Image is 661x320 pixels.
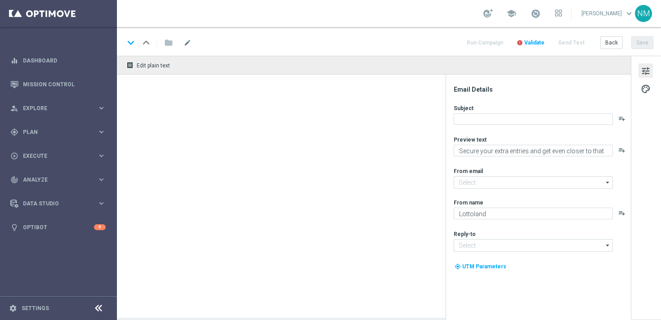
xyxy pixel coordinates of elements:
span: Plan [23,129,97,135]
span: Execute [23,153,97,159]
i: play_circle_outline [10,152,18,160]
i: arrow_drop_down [603,177,612,188]
div: Dashboard [10,49,106,72]
a: Mission Control [23,72,106,96]
span: Edit plain text [137,62,170,69]
input: Select [454,176,613,189]
a: Dashboard [23,49,106,72]
i: keyboard_arrow_down [124,36,138,49]
i: person_search [10,104,18,112]
button: gps_fixed Plan keyboard_arrow_right [10,129,106,136]
i: keyboard_arrow_right [97,199,106,208]
i: keyboard_arrow_right [97,128,106,136]
div: Mission Control [10,72,106,96]
label: Preview text [454,136,487,143]
span: palette [641,83,651,95]
button: Data Studio keyboard_arrow_right [10,200,106,207]
i: receipt [126,62,134,69]
div: 4 [94,224,106,230]
div: Email Details [454,85,630,93]
span: Explore [23,106,97,111]
button: Back [600,36,623,49]
span: school [506,9,516,18]
i: settings [9,304,17,312]
span: UTM Parameters [462,263,506,270]
div: Optibot [10,215,106,239]
label: Subject [454,105,473,112]
div: NM [635,5,652,22]
button: palette [639,81,653,96]
button: Mission Control [10,81,106,88]
i: keyboard_arrow_right [97,151,106,160]
i: lightbulb [10,223,18,231]
i: keyboard_arrow_right [97,175,106,184]
button: equalizer Dashboard [10,57,106,64]
span: Analyze [23,177,97,182]
i: track_changes [10,176,18,184]
span: Validate [524,40,545,46]
button: lightbulb Optibot 4 [10,224,106,231]
button: playlist_add [618,115,625,122]
div: Explore [10,104,97,112]
i: arrow_drop_down [603,240,612,251]
label: Reply-to [454,231,476,238]
div: Analyze [10,176,97,184]
button: playlist_add [618,147,625,154]
button: person_search Explore keyboard_arrow_right [10,105,106,112]
label: From email [454,168,483,175]
input: Select [454,239,613,252]
div: Plan [10,128,97,136]
i: error [517,40,523,46]
div: Execute [10,152,97,160]
a: Optibot [23,215,94,239]
button: error Validate [515,37,546,49]
button: play_circle_outline Execute keyboard_arrow_right [10,152,106,160]
i: equalizer [10,57,18,65]
button: playlist_add [618,209,625,217]
i: gps_fixed [10,128,18,136]
button: Save [631,36,653,49]
span: mode_edit [183,39,192,47]
button: my_location UTM Parameters [454,262,507,271]
div: Data Studio [10,200,97,208]
i: my_location [455,263,461,270]
i: keyboard_arrow_right [97,104,106,112]
span: keyboard_arrow_down [624,9,634,18]
a: [PERSON_NAME]keyboard_arrow_down [581,7,635,20]
span: tune [641,65,651,77]
button: receipt Edit plain text [124,59,174,71]
label: From name [454,199,483,206]
button: track_changes Analyze keyboard_arrow_right [10,176,106,183]
a: Settings [22,306,49,311]
button: tune [639,63,653,78]
span: Data Studio [23,201,97,206]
